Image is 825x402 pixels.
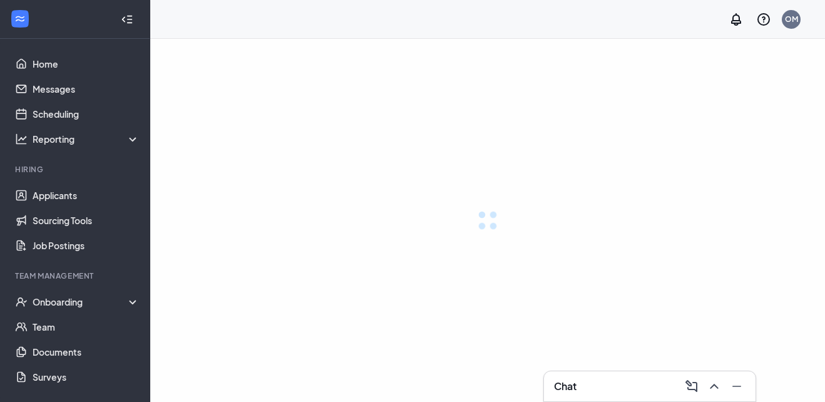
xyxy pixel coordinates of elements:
a: Messages [33,76,140,101]
svg: QuestionInfo [756,12,771,27]
svg: ChevronUp [707,379,722,394]
svg: WorkstreamLogo [14,13,26,25]
a: Applicants [33,183,140,208]
button: ChevronUp [703,376,723,396]
a: Team [33,314,140,339]
div: OM [785,14,798,24]
button: ComposeMessage [680,376,700,396]
svg: Collapse [121,13,133,26]
div: Reporting [33,133,140,145]
svg: UserCheck [15,296,28,308]
div: Team Management [15,271,137,281]
a: Sourcing Tools [33,208,140,233]
svg: ComposeMessage [684,379,699,394]
a: Home [33,51,140,76]
a: Documents [33,339,140,364]
svg: Minimize [729,379,744,394]
svg: Analysis [15,133,28,145]
a: Surveys [33,364,140,389]
h3: Chat [554,379,576,393]
button: Minimize [725,376,746,396]
div: Onboarding [33,296,140,308]
svg: Notifications [729,12,744,27]
div: Hiring [15,164,137,175]
a: Job Postings [33,233,140,258]
a: Scheduling [33,101,140,126]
